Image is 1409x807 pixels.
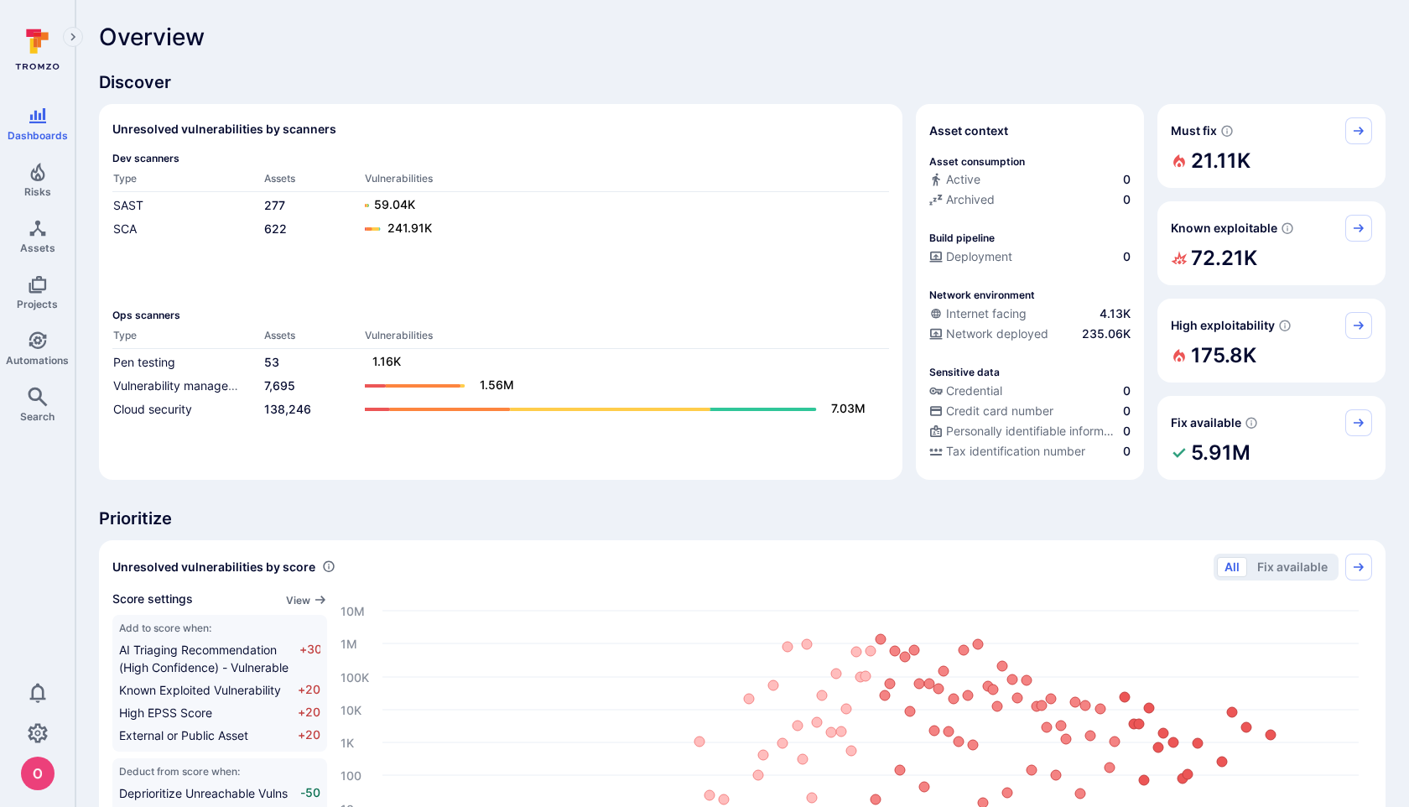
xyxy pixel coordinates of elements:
[298,726,320,744] span: +20
[929,305,1131,325] div: Evidence that an asset is internet facing
[929,155,1025,168] p: Asset consumption
[119,622,320,634] span: Add to score when:
[119,705,212,720] span: High EPSS Score
[1217,557,1247,577] button: All
[1191,436,1250,470] h2: 5.91M
[17,298,58,310] span: Projects
[1171,414,1241,431] span: Fix available
[341,636,357,650] text: 1M
[929,383,1002,399] div: Credential
[1123,248,1131,265] span: 0
[1123,383,1131,399] span: 0
[929,248,1012,265] div: Deployment
[929,191,1131,208] a: Archived0
[1278,319,1292,332] svg: EPSS score ≥ 0.7
[112,309,889,321] span: Ops scanners
[365,399,872,419] a: 7.03M
[1171,317,1275,334] span: High exploitability
[264,355,279,369] a: 53
[1191,339,1256,372] h2: 175.8K
[929,325,1048,342] div: Network deployed
[929,171,980,188] div: Active
[480,377,514,392] text: 1.56M
[8,129,68,142] span: Dashboards
[929,305,1131,322] a: Internet facing4.13K
[1157,299,1386,383] div: High exploitability
[113,378,256,393] a: Vulnerability management
[929,403,1053,419] div: Credit card number
[1157,104,1386,188] div: Must fix
[20,410,55,423] span: Search
[929,443,1131,463] div: Evidence indicative of processing tax identification numbers
[67,30,79,44] i: Expand navigation menu
[112,591,193,608] span: Score settings
[119,643,289,674] span: AI Triaging Recommendation (High Confidence) - Vulnerable
[20,242,55,254] span: Assets
[929,366,1000,378] p: Sensitive data
[946,383,1002,399] span: Credential
[929,383,1131,399] a: Credential0
[24,185,51,198] span: Risks
[341,669,369,684] text: 100K
[929,289,1035,301] p: Network environment
[929,171,1131,188] a: Active0
[298,704,320,721] span: +20
[946,443,1085,460] span: Tax identification number
[1082,325,1131,342] span: 235.06K
[1157,396,1386,480] div: Fix available
[929,171,1131,191] div: Commits seen in the last 180 days
[929,403,1131,419] a: Credit card number0
[341,603,365,617] text: 10M
[929,305,1027,322] div: Internet facing
[119,728,248,742] span: External or Public Asset
[929,232,995,244] p: Build pipeline
[63,27,83,47] button: Expand navigation menu
[1100,305,1131,322] span: 4.13K
[264,198,285,212] a: 277
[119,765,320,778] span: Deduct from score when:
[929,122,1008,139] span: Asset context
[1250,557,1335,577] button: Fix available
[929,403,1131,423] div: Evidence indicative of processing credit card numbers
[365,195,872,216] a: 59.04K
[322,558,335,575] div: Number of vulnerabilities in status 'Open' 'Triaged' and 'In process' grouped by score
[929,443,1131,460] a: Tax identification number0
[299,784,320,802] span: -50
[1245,416,1258,430] svg: Vulnerabilities with fix available
[341,735,354,749] text: 1K
[929,423,1131,440] a: Personally identifiable information (PII)0
[364,328,889,349] th: Vulnerabilities
[365,376,872,396] a: 1.56M
[929,325,1131,346] div: Evidence that the asset is packaged and deployed somewhere
[364,171,889,192] th: Vulnerabilities
[946,305,1027,322] span: Internet facing
[387,221,432,235] text: 241.91K
[929,443,1085,460] div: Tax identification number
[299,641,320,676] span: +30
[341,702,361,716] text: 10K
[831,401,866,415] text: 7.03M
[1191,242,1257,275] h2: 72.21K
[1123,403,1131,419] span: 0
[929,248,1131,265] a: Deployment0
[298,681,320,699] span: +20
[113,221,137,236] a: SCA
[1191,144,1250,178] h2: 21.11K
[946,248,1012,265] span: Deployment
[341,768,361,782] text: 100
[946,423,1120,440] span: Personally identifiable information (PII)
[263,171,364,192] th: Assets
[1157,201,1386,285] div: Known exploitable
[1123,171,1131,188] span: 0
[112,559,315,575] span: Unresolved vulnerabilities by score
[112,171,263,192] th: Type
[1123,423,1131,440] span: 0
[372,354,401,368] text: 1.16K
[1220,124,1234,138] svg: Risk score >=40 , missed SLA
[119,683,281,697] span: Known Exploited Vulnerability
[929,383,1131,403] div: Evidence indicative of handling user or service credentials
[21,757,55,790] img: ACg8ocJcCe-YbLxGm5tc0PuNRxmgP8aEm0RBXn6duO8aeMVK9zjHhw=s96-c
[99,70,1386,94] span: Discover
[112,121,336,138] h2: Unresolved vulnerabilities by scanners
[1281,221,1294,235] svg: Confirmed exploitable by KEV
